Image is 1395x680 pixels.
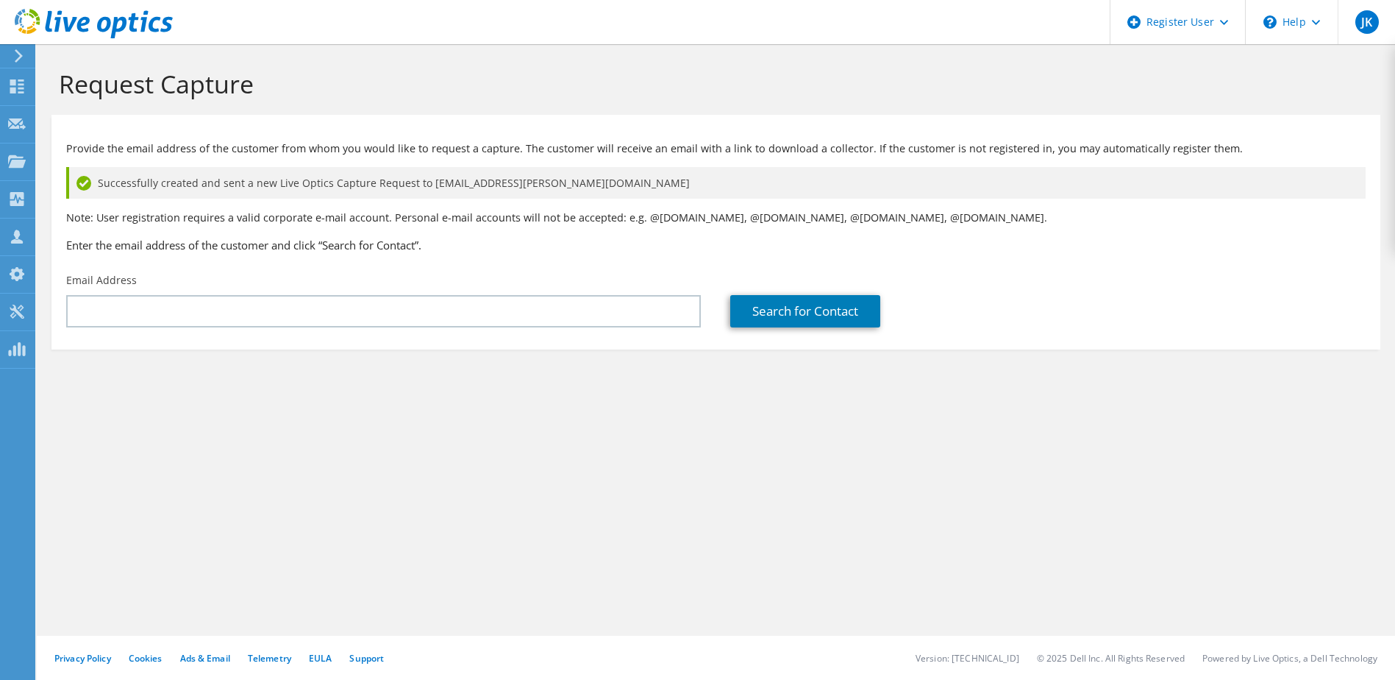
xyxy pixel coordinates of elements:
p: Note: User registration requires a valid corporate e-mail account. Personal e-mail accounts will ... [66,210,1366,226]
a: Privacy Policy [54,652,111,665]
span: Successfully created and sent a new Live Optics Capture Request to [EMAIL_ADDRESS][PERSON_NAME][D... [98,175,690,191]
li: Powered by Live Optics, a Dell Technology [1202,652,1377,665]
label: Email Address [66,273,137,288]
h3: Enter the email address of the customer and click “Search for Contact”. [66,237,1366,253]
a: Telemetry [248,652,291,665]
span: JK [1355,10,1379,34]
li: © 2025 Dell Inc. All Rights Reserved [1037,652,1185,665]
a: Support [349,652,384,665]
a: Search for Contact [730,295,880,327]
p: Provide the email address of the customer from whom you would like to request a capture. The cust... [66,141,1366,157]
a: EULA [309,652,332,665]
li: Version: [TECHNICAL_ID] [916,652,1019,665]
a: Cookies [129,652,163,665]
a: Ads & Email [180,652,230,665]
svg: \n [1263,15,1277,29]
h1: Request Capture [59,68,1366,99]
